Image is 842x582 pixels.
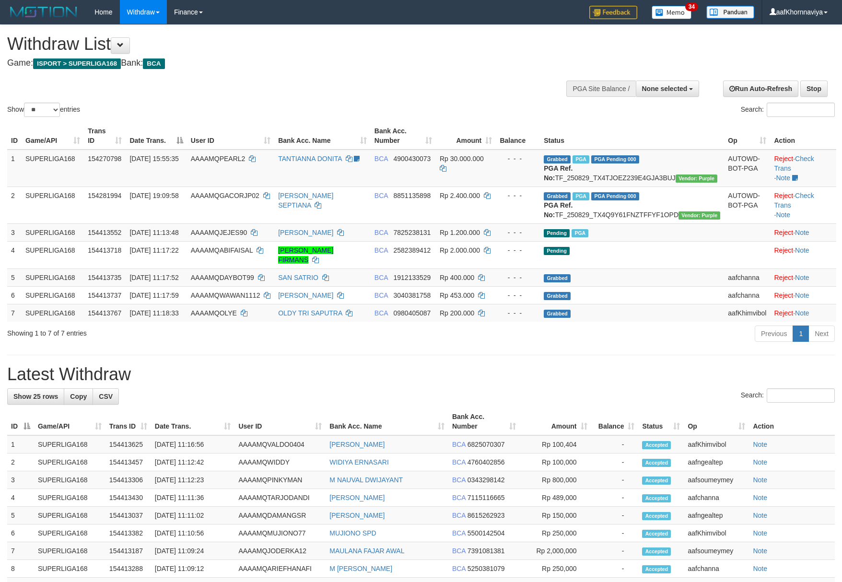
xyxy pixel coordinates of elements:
[500,228,536,237] div: - - -
[544,247,570,255] span: Pending
[440,246,480,254] span: Rp 2.000.000
[151,489,235,507] td: [DATE] 11:11:36
[452,494,466,501] span: BCA
[753,565,767,572] a: Note
[544,310,571,318] span: Grabbed
[591,542,639,560] td: -
[129,155,178,163] span: [DATE] 15:55:35
[329,458,388,466] a: WIDIYA ERNASARI
[642,459,671,467] span: Accepted
[440,309,474,317] span: Rp 200.000
[520,489,591,507] td: Rp 489,000
[151,408,235,435] th: Date Trans.: activate to sort column ascending
[591,155,639,163] span: PGA Pending
[642,512,671,520] span: Accepted
[684,471,749,489] td: aafsoumeymey
[544,292,571,300] span: Grabbed
[723,81,798,97] a: Run Auto-Refresh
[520,471,591,489] td: Rp 800,000
[724,186,770,223] td: AUTOWD-BOT-PGA
[793,326,809,342] a: 1
[808,326,835,342] a: Next
[724,304,770,322] td: aafKhimvibol
[105,524,151,542] td: 154413382
[99,393,113,400] span: CSV
[7,223,22,241] td: 3
[452,458,466,466] span: BCA
[7,507,34,524] td: 5
[774,274,793,281] a: Reject
[105,542,151,560] td: 154413187
[774,246,793,254] a: Reject
[774,192,793,199] a: Reject
[770,241,836,268] td: ·
[753,512,767,519] a: Note
[573,192,589,200] span: Marked by aafnonsreyleab
[520,454,591,471] td: Rp 100,000
[573,155,589,163] span: Marked by aafmaleo
[7,122,22,150] th: ID
[724,122,770,150] th: Op: activate to sort column ascending
[770,304,836,322] td: ·
[800,81,828,97] a: Stop
[795,274,809,281] a: Note
[84,122,126,150] th: Trans ID: activate to sort column ascending
[770,268,836,286] td: ·
[34,524,105,542] td: SUPERLIGA168
[278,274,318,281] a: SAN SATRIO
[34,507,105,524] td: SUPERLIGA168
[329,529,376,537] a: MUJIONO SPD
[468,494,505,501] span: Copy 7115116665 to clipboard
[394,274,431,281] span: Copy 1912133529 to clipboard
[774,291,793,299] a: Reject
[105,489,151,507] td: 154413430
[126,122,187,150] th: Date Trans.: activate to sort column descending
[7,5,80,19] img: MOTION_logo.png
[187,122,274,150] th: User ID: activate to sort column ascending
[22,186,84,223] td: SUPERLIGA168
[774,309,793,317] a: Reject
[770,186,836,223] td: · ·
[329,494,385,501] a: [PERSON_NAME]
[468,529,505,537] span: Copy 5500142504 to clipboard
[452,512,466,519] span: BCA
[151,471,235,489] td: [DATE] 11:12:23
[394,291,431,299] span: Copy 3040381758 to clipboard
[500,291,536,300] div: - - -
[151,435,235,454] td: [DATE] 11:16:56
[234,560,326,578] td: AAAAMQARIEFHANAFI
[7,103,80,117] label: Show entries
[753,547,767,555] a: Note
[151,507,235,524] td: [DATE] 11:11:02
[371,122,436,150] th: Bank Acc. Number: activate to sort column ascending
[770,122,836,150] th: Action
[22,241,84,268] td: SUPERLIGA168
[520,560,591,578] td: Rp 250,000
[234,454,326,471] td: AAAAMQWIDDY
[572,229,588,237] span: Marked by aafsoycanthlai
[724,286,770,304] td: aafchanna
[520,542,591,560] td: Rp 2,000,000
[329,512,385,519] a: [PERSON_NAME]
[7,241,22,268] td: 4
[642,565,671,573] span: Accepted
[88,309,121,317] span: 154413767
[394,229,431,236] span: Copy 7825238131 to clipboard
[394,155,431,163] span: Copy 4900430073 to clipboard
[500,154,536,163] div: - - -
[7,435,34,454] td: 1
[774,229,793,236] a: Reject
[436,122,496,150] th: Amount: activate to sort column ascending
[93,388,119,405] a: CSV
[7,454,34,471] td: 2
[374,246,388,254] span: BCA
[642,530,671,538] span: Accepted
[636,81,700,97] button: None selected
[191,291,260,299] span: AAAAMQWAWAN1112
[234,507,326,524] td: AAAAMQDAMANGSR
[22,286,84,304] td: SUPERLIGA168
[642,547,671,556] span: Accepted
[452,441,466,448] span: BCA
[795,309,809,317] a: Note
[278,155,342,163] a: TANTIANNA DONITA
